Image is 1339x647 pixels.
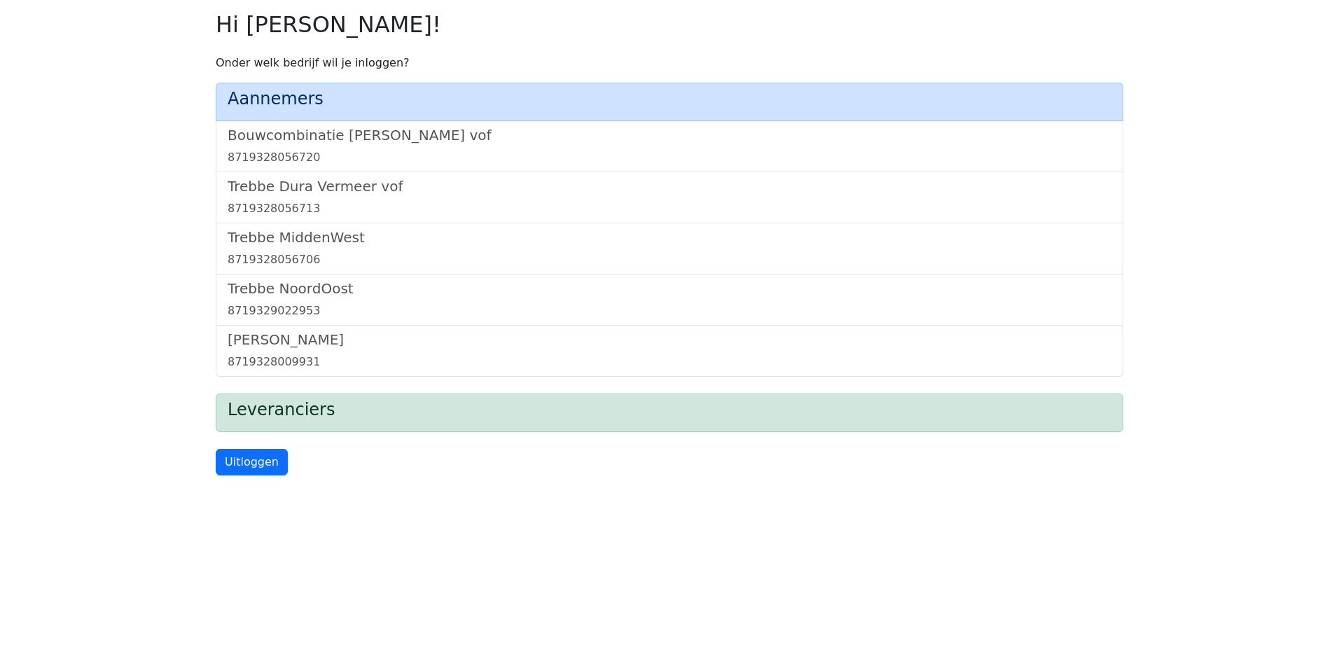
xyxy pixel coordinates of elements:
[228,127,1111,166] a: Bouwcombinatie [PERSON_NAME] vof8719328056720
[228,280,1111,297] h5: Trebbe NoordOost
[216,449,288,475] a: Uitloggen
[228,229,1111,246] h5: Trebbe MiddenWest
[228,229,1111,268] a: Trebbe MiddenWest8719328056706
[228,200,1111,217] div: 8719328056713
[228,178,1111,217] a: Trebbe Dura Vermeer vof8719328056713
[228,280,1111,319] a: Trebbe NoordOost8719329022953
[228,331,1111,370] a: [PERSON_NAME]8719328009931
[228,178,1111,195] h5: Trebbe Dura Vermeer vof
[216,55,1123,71] p: Onder welk bedrijf wil je inloggen?
[228,127,1111,144] h5: Bouwcombinatie [PERSON_NAME] vof
[228,89,1111,109] h4: Aannemers
[228,354,1111,370] div: 8719328009931
[228,302,1111,319] div: 8719329022953
[228,251,1111,268] div: 8719328056706
[216,11,1123,38] h2: Hi [PERSON_NAME]!
[228,331,1111,348] h5: [PERSON_NAME]
[228,149,1111,166] div: 8719328056720
[228,400,1111,420] h4: Leveranciers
